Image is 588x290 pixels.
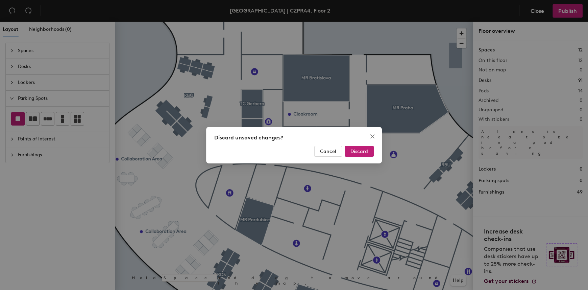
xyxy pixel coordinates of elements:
button: Close [367,131,378,142]
span: Discard [350,148,368,154]
button: Cancel [314,146,342,157]
span: Close [367,134,378,139]
span: Cancel [320,148,336,154]
span: close [370,134,375,139]
div: Discard unsaved changes? [214,134,374,142]
button: Discard [345,146,374,157]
